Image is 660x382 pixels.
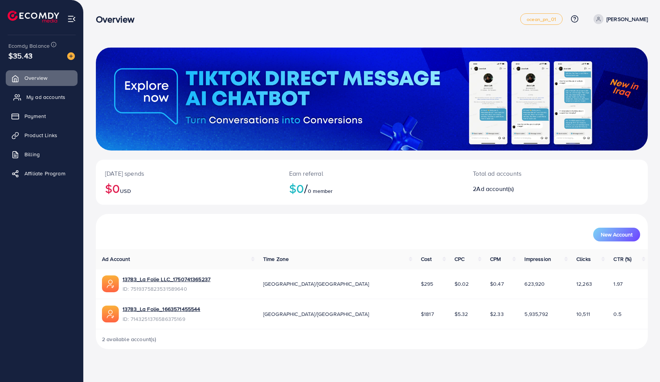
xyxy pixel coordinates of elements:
p: [DATE] spends [105,169,271,178]
p: Earn referral [289,169,455,178]
img: logo [8,11,59,23]
span: $5.32 [455,310,468,318]
span: [GEOGRAPHIC_DATA]/[GEOGRAPHIC_DATA] [263,310,369,318]
span: Billing [24,151,40,158]
a: 13783_La Folie_1663571455544 [123,305,200,313]
span: USD [120,187,131,195]
span: My ad accounts [26,93,65,101]
img: ic-ads-acc.e4c84228.svg [102,275,119,292]
img: image [67,52,75,60]
img: menu [67,15,76,23]
span: [GEOGRAPHIC_DATA]/[GEOGRAPHIC_DATA] [263,280,369,288]
span: Cost [421,255,432,263]
span: Clicks [576,255,591,263]
span: 12,263 [576,280,592,288]
span: $35.43 [8,50,32,61]
span: 2 available account(s) [102,335,157,343]
span: 0 member [308,187,333,195]
span: New Account [601,232,632,237]
span: Ecomdy Balance [8,42,50,50]
p: [PERSON_NAME] [607,15,648,24]
a: ocean_pn_01 [520,13,563,25]
span: Ad Account [102,255,130,263]
a: [PERSON_NAME] [590,14,648,24]
a: Billing [6,147,78,162]
span: ocean_pn_01 [527,17,556,22]
span: Overview [24,74,47,82]
h2: $0 [105,181,271,196]
span: Impression [524,255,551,263]
a: Overview [6,70,78,86]
span: $1817 [421,310,434,318]
span: Time Zone [263,255,289,263]
span: 10,511 [576,310,590,318]
h2: 2 [473,185,592,193]
span: Ad account(s) [476,185,514,193]
span: ID: 7143251376586375169 [123,315,200,323]
span: 1.97 [613,280,623,288]
span: 623,920 [524,280,545,288]
span: $295 [421,280,434,288]
span: CTR (%) [613,255,631,263]
span: 0.5 [613,310,621,318]
span: CPM [490,255,501,263]
h2: $0 [289,181,455,196]
a: My ad accounts [6,89,78,105]
a: Payment [6,108,78,124]
span: 5,935,792 [524,310,548,318]
a: 13783_La Folie LLC_1750741365237 [123,275,210,283]
span: $0.47 [490,280,504,288]
span: Affiliate Program [24,170,65,177]
p: Total ad accounts [473,169,592,178]
a: Affiliate Program [6,166,78,181]
a: Product Links [6,128,78,143]
span: Product Links [24,131,57,139]
span: / [304,180,308,197]
h3: Overview [96,14,141,25]
span: $0.02 [455,280,469,288]
span: CPC [455,255,464,263]
button: New Account [593,228,640,241]
img: ic-ads-acc.e4c84228.svg [102,306,119,322]
span: ID: 7519375823531589640 [123,285,210,293]
span: Payment [24,112,46,120]
span: $2.33 [490,310,504,318]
